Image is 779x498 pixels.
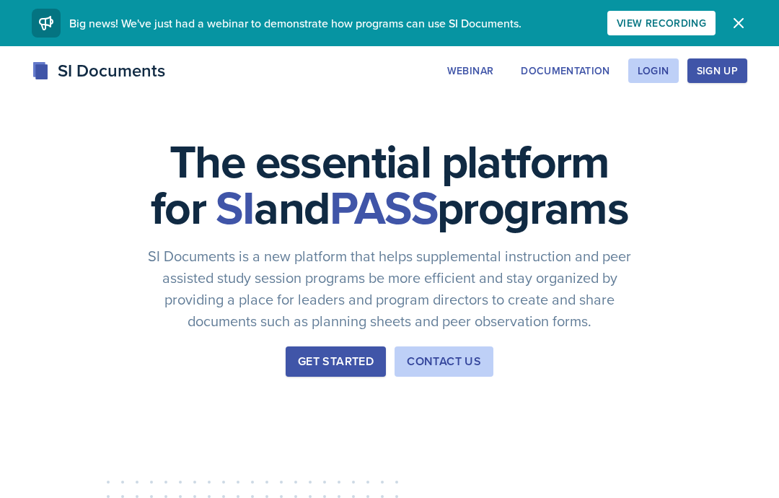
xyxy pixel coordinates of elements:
[69,15,521,31] span: Big news! We've just had a webinar to demonstrate how programs can use SI Documents.
[521,65,610,77] div: Documentation
[286,346,386,377] button: Get Started
[697,65,738,77] div: Sign Up
[607,11,716,35] button: View Recording
[298,353,374,370] div: Get Started
[407,353,481,370] div: Contact Us
[511,58,620,83] button: Documentation
[395,346,493,377] button: Contact Us
[628,58,679,83] button: Login
[32,58,165,84] div: SI Documents
[638,65,669,77] div: Login
[438,58,503,83] button: Webinar
[617,17,706,29] div: View Recording
[687,58,747,83] button: Sign Up
[447,65,493,77] div: Webinar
